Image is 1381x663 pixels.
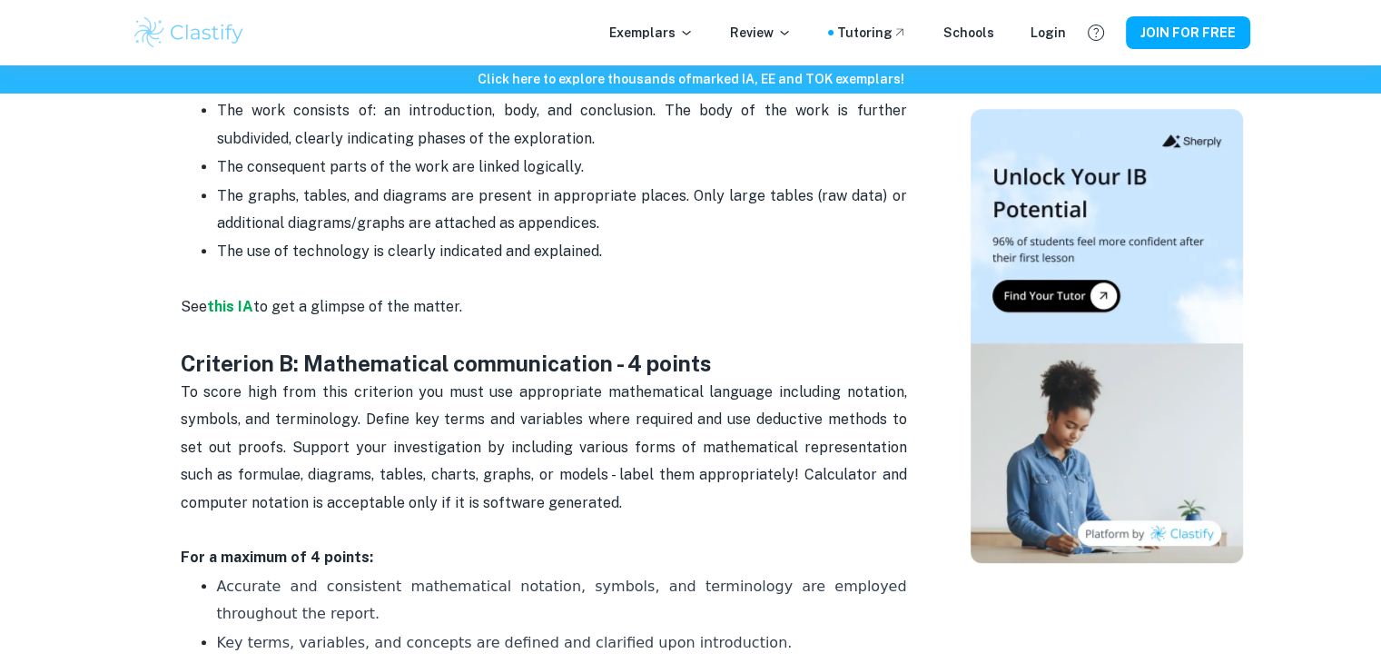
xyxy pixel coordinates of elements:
[253,298,462,315] span: to get a glimpse of the matter.
[181,298,207,315] span: See
[4,69,1377,89] h6: Click here to explore thousands of marked IA, EE and TOK exemplars !
[217,242,602,260] span: The use of technology is clearly indicated and explained.
[217,578,912,622] span: Accurate and consistent mathematical notation, symbols, and terminology are employed throughout t...
[217,158,584,175] span: The consequent parts of the work are linked logically.
[181,351,712,376] strong: Criterion B: Mathematical communication - 4 points
[217,102,911,146] span: The work consists of: an introduction, body, and conclusion. The body of the work is further subd...
[971,109,1243,563] img: Thumbnail
[943,23,994,43] a: Schools
[217,634,793,651] span: Key terms, variables, and concepts are defined and clarified upon introduction.
[609,23,694,43] p: Exemplars
[730,23,792,43] p: Review
[1126,16,1250,49] button: JOIN FOR FREE
[217,187,911,232] span: The graphs, tables, and diagrams are present in appropriate places. Only large tables (raw data) ...
[207,298,253,315] a: this IA
[837,23,907,43] a: Tutoring
[181,383,911,511] span: To score high from this criterion you must use appropriate mathematical language including notati...
[181,549,373,566] strong: For a maximum of 4 points:
[132,15,247,51] img: Clastify logo
[1080,17,1111,48] button: Help and Feedback
[1031,23,1066,43] a: Login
